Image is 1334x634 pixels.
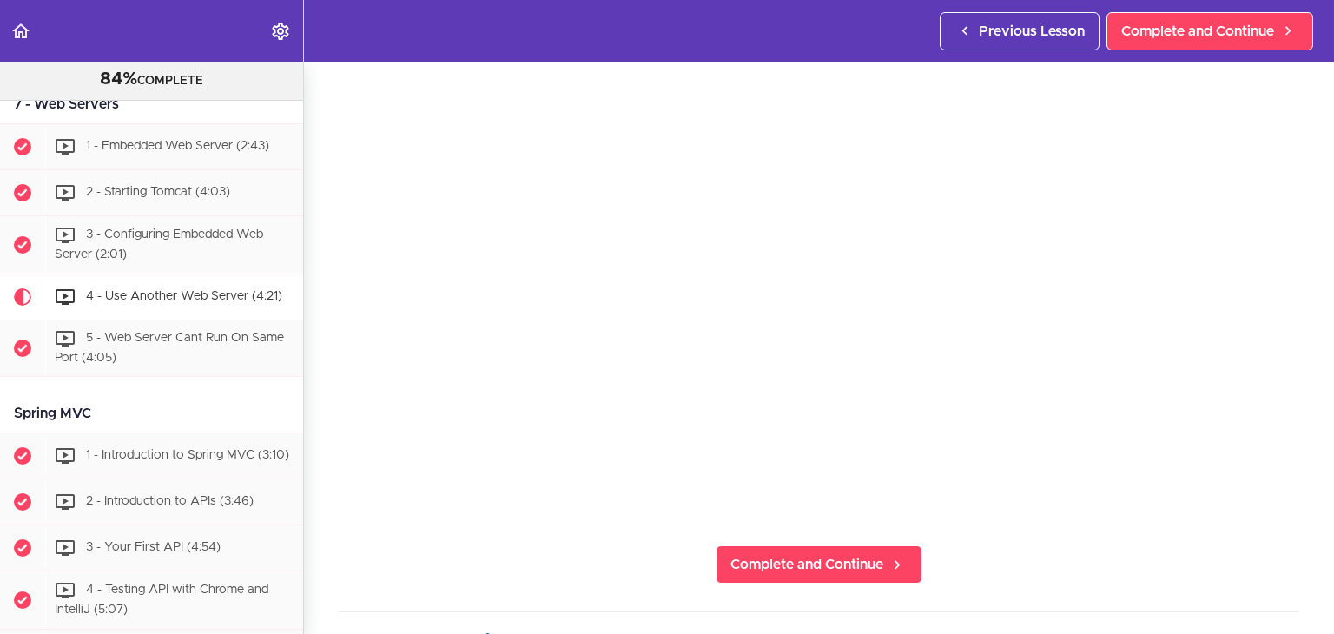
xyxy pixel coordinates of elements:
a: Complete and Continue [716,545,922,584]
div: COMPLETE [22,69,281,91]
a: Complete and Continue [1106,12,1313,50]
span: 3 - Your First API (4:54) [86,542,221,554]
span: 1 - Embedded Web Server (2:43) [86,140,269,152]
span: 5 - Web Server Cant Run On Same Port (4:05) [55,332,284,364]
span: 2 - Introduction to APIs (3:46) [86,496,254,508]
span: 84% [100,70,137,88]
span: 3 - Configuring Embedded Web Server (2:01) [55,228,263,261]
span: Complete and Continue [1121,21,1274,42]
span: 2 - Starting Tomcat (4:03) [86,186,230,198]
span: 4 - Testing API with Chrome and IntelliJ (5:07) [55,584,268,617]
a: Previous Lesson [940,12,1100,50]
span: 4 - Use Another Web Server (4:21) [86,290,282,302]
svg: Back to course curriculum [10,21,31,42]
svg: Settings Menu [270,21,291,42]
span: Previous Lesson [979,21,1085,42]
span: 1 - Introduction to Spring MVC (3:10) [86,450,289,462]
span: Complete and Continue [730,554,883,575]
